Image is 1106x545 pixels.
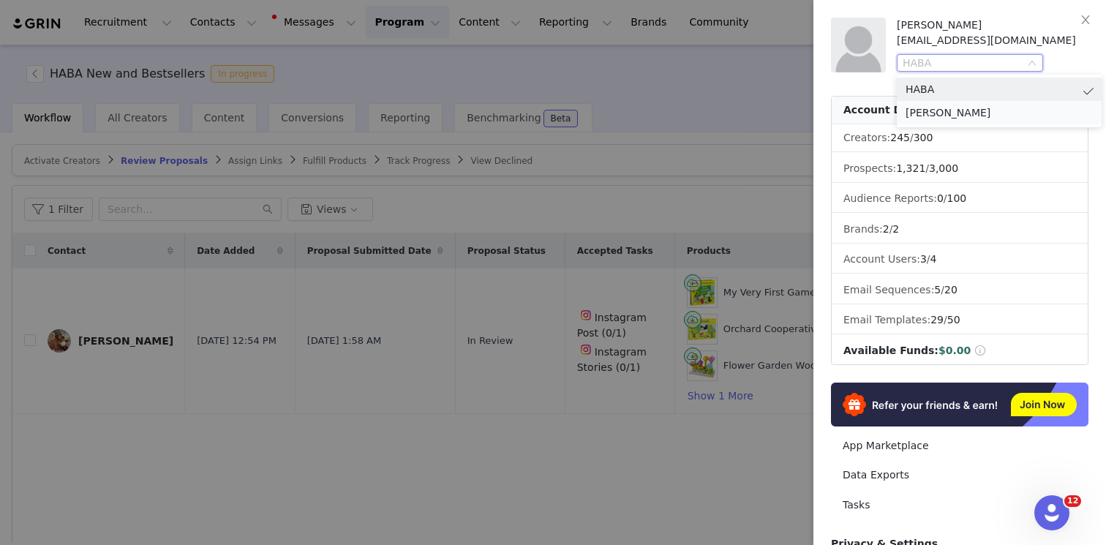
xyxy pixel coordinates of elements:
[897,78,1102,101] li: HABA
[883,223,889,235] span: 2
[897,101,1102,124] li: [PERSON_NAME]
[896,162,925,174] span: 1,321
[934,284,957,296] span: /
[938,345,971,356] span: $0.00
[930,314,944,326] span: 29
[832,97,1088,124] div: Account Details
[896,162,958,174] span: /
[930,253,937,265] span: 4
[1034,495,1069,530] iframe: Intercom live chat
[920,253,927,265] span: 3
[832,185,1088,213] li: Audience Reports: /
[947,314,960,326] span: 50
[934,284,941,296] span: 5
[843,345,938,356] span: Available Funds:
[944,284,958,296] span: 20
[831,462,1088,489] a: Data Exports
[1028,59,1037,69] i: icon: down
[832,216,1088,244] li: Brands:
[890,132,933,143] span: /
[892,223,899,235] span: 2
[930,314,960,326] span: /
[1064,495,1081,507] span: 12
[914,132,933,143] span: 300
[831,18,886,72] img: placeholder-profile.jpg
[897,18,1088,33] div: [PERSON_NAME]
[920,253,937,265] span: /
[832,246,1088,274] li: Account Users:
[832,307,1088,334] li: Email Templates:
[831,492,1088,519] a: Tasks
[929,162,958,174] span: 3,000
[831,383,1088,426] img: Refer & Earn
[831,432,1088,459] a: App Marketplace
[883,223,900,235] span: /
[897,33,1088,48] div: [EMAIL_ADDRESS][DOMAIN_NAME]
[937,192,944,204] span: 0
[832,155,1088,183] li: Prospects:
[832,277,1088,304] li: Email Sequences:
[890,132,910,143] span: 245
[947,192,967,204] span: 100
[1080,14,1091,26] i: icon: close
[832,124,1088,152] li: Creators:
